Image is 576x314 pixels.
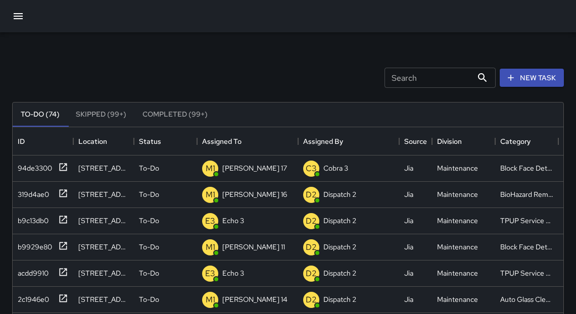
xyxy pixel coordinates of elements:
[437,127,462,155] div: Division
[206,241,215,253] p: M1
[78,127,107,155] div: Location
[298,127,399,155] div: Assigned By
[206,163,215,175] p: M1
[14,238,52,252] div: b9929e80
[500,189,553,199] div: BioHazard Removed
[78,216,129,226] div: 827 Broadway
[205,268,215,280] p: E3
[202,127,242,155] div: Assigned To
[222,216,244,226] p: Echo 3
[500,216,553,226] div: TPUP Service Requested
[404,242,413,252] div: Jia
[139,216,159,226] p: To-Do
[495,127,558,155] div: Category
[500,163,553,173] div: Block Face Detailed
[306,241,317,253] p: D2
[222,268,244,278] p: Echo 3
[14,264,49,278] div: acdd9910
[323,216,356,226] p: Dispatch 2
[306,294,317,306] p: D2
[432,127,495,155] div: Division
[134,127,197,155] div: Status
[197,127,298,155] div: Assigned To
[323,294,356,304] p: Dispatch 2
[500,268,553,278] div: TPUP Service Requested
[14,185,49,199] div: 319d4ae0
[78,294,129,304] div: 918 Clay Street
[404,294,413,304] div: Jia
[323,163,348,173] p: Cobra 3
[404,127,427,155] div: Source
[68,102,134,127] button: Skipped (99+)
[399,127,432,155] div: Source
[306,215,317,227] p: D2
[500,69,564,87] button: New Task
[437,294,478,304] div: Maintenance
[437,216,478,226] div: Maintenance
[303,127,343,155] div: Assigned By
[500,127,531,155] div: Category
[78,189,129,199] div: 347 14th Street
[78,242,129,252] div: 467 19th Street
[323,268,356,278] p: Dispatch 2
[14,212,49,226] div: b9c13db0
[139,163,159,173] p: To-Do
[78,268,129,278] div: 988 Broadway
[18,127,25,155] div: ID
[222,189,287,199] p: [PERSON_NAME] 16
[306,163,317,175] p: C3
[437,242,478,252] div: Maintenance
[404,163,413,173] div: Jia
[14,159,52,173] div: 94de3300
[437,268,478,278] div: Maintenance
[323,242,356,252] p: Dispatch 2
[206,294,215,306] p: M1
[222,294,287,304] p: [PERSON_NAME] 14
[206,189,215,201] p: M1
[437,189,478,199] div: Maintenance
[139,294,159,304] p: To-Do
[222,163,287,173] p: [PERSON_NAME] 17
[205,215,215,227] p: E3
[139,189,159,199] p: To-Do
[306,268,317,280] p: D2
[139,242,159,252] p: To-Do
[404,189,413,199] div: Jia
[134,102,216,127] button: Completed (99+)
[323,189,356,199] p: Dispatch 2
[13,102,68,127] button: To-Do (74)
[13,127,73,155] div: ID
[306,189,317,201] p: D2
[139,268,159,278] p: To-Do
[404,216,413,226] div: Jia
[437,163,478,173] div: Maintenance
[73,127,134,155] div: Location
[139,127,161,155] div: Status
[222,242,285,252] p: [PERSON_NAME] 11
[78,163,129,173] div: 1900 Telegraph Avenue
[14,290,49,304] div: 2c1946e0
[500,294,553,304] div: Auto Glass Cleaned Up
[404,268,413,278] div: Jia
[500,242,553,252] div: Block Face Detailed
